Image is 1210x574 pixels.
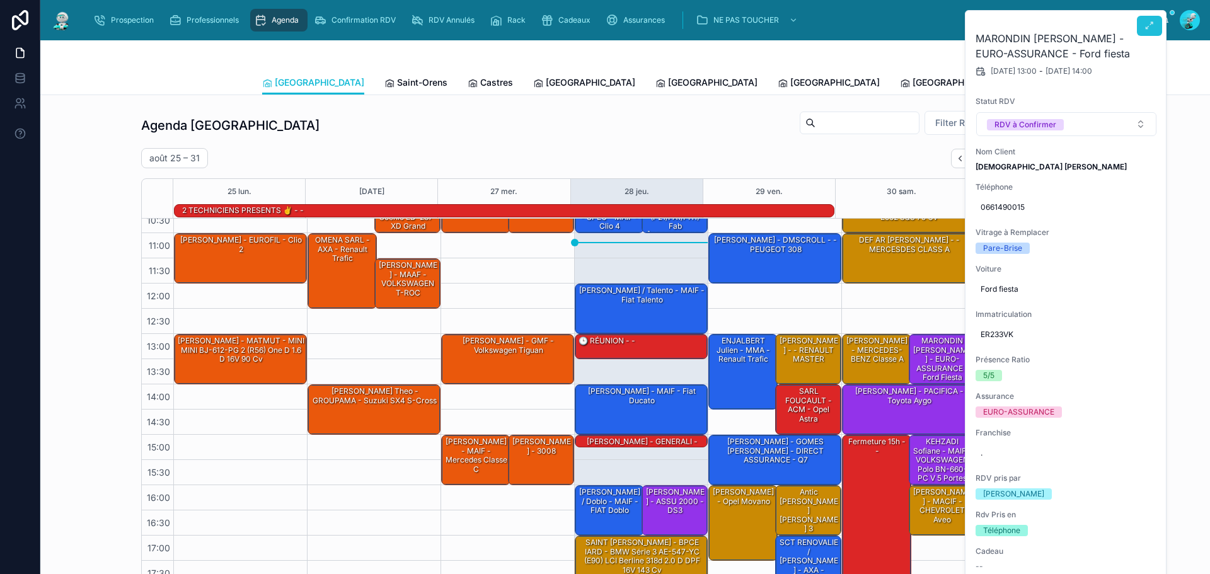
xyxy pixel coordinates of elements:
h1: Agenda [GEOGRAPHIC_DATA] [141,117,320,134]
div: [PERSON_NAME] / talento - MAIF - fiat talento [575,284,707,333]
span: 10:30 [144,215,173,226]
div: [PERSON_NAME] - GOMES [PERSON_NAME] - DIRECT ASSURANCE - Q7 [711,436,840,466]
div: [PERSON_NAME] - MAAF - VOLKSWAGEN T-ROC [377,260,440,299]
span: 15:30 [144,467,173,478]
a: [GEOGRAPHIC_DATA] [655,71,758,96]
div: [PERSON_NAME] / Doblo - MAIF - FIAT Doblo [577,486,643,516]
span: RDV pris par [976,473,1157,483]
span: 13:30 [144,366,173,377]
span: [GEOGRAPHIC_DATA] [913,76,1002,89]
span: Professionnels [187,15,239,25]
a: [GEOGRAPHIC_DATA] [900,71,1002,96]
div: [PERSON_NAME] - MAIF - Mercedes classe C [442,435,510,485]
button: 28 jeu. [625,179,649,204]
div: [PERSON_NAME] - 3008 [509,435,574,485]
a: Castres [468,71,513,96]
span: Filter RDV pris par [935,117,1013,129]
div: [PERSON_NAME] - GENERALI - cupra born [577,436,706,457]
span: 16:30 [144,517,173,528]
div: KEHZADI Sofiane - MAIF - VOLKSWAGEN Polo BN-660-PC V 5 portes 1.6 TDI 16V FAP 90 cv [911,436,974,502]
a: Professionnels [165,9,248,32]
span: Nom Client [976,147,1157,157]
span: 12:30 [144,316,173,326]
span: Présence Ratio [976,355,1157,365]
span: 0661490015 [981,202,1152,212]
div: 🕒 RÉUNION - - [577,335,637,347]
div: [PERSON_NAME] - MAIF - Mercedes classe C [444,436,509,475]
div: 27 mer. [490,179,517,204]
span: 14:00 [144,391,173,402]
span: Agenda [272,15,299,25]
span: RDV Annulés [429,15,475,25]
div: [PERSON_NAME] / talento - MAIF - fiat talento [577,285,706,306]
div: [PERSON_NAME] - GMF - Volkswagen Tiguan [442,335,573,384]
div: 🕒 RÉUNION - - [575,335,707,359]
div: 5/5 [983,370,994,381]
span: Prospection [111,15,154,25]
span: Assurances [623,15,665,25]
button: 25 lun. [228,179,251,204]
div: Antic [PERSON_NAME][PERSON_NAME] 3 [776,486,841,535]
span: 12:00 [144,290,173,301]
div: [PERSON_NAME] - GMF - Volkswagen Tiguan [444,335,573,356]
button: [DATE] [359,179,384,204]
a: Prospection [89,9,163,32]
div: [PERSON_NAME] / Doblo - MAIF - FIAT Doblo [575,486,643,535]
div: [PERSON_NAME] - - RENAULT MASTER [776,335,841,384]
span: Franchise [976,428,1157,438]
span: - [1039,66,1043,76]
span: Statut RDV [976,96,1157,106]
a: Confirmation RDV [310,9,405,32]
div: [PERSON_NAME] - Yaris Hybrid 44 (P21/PA1/PH1) Fab [GEOGRAPHIC_DATA] 1.5 VVTI 12V 116 HSD Hybrid E... [644,184,707,277]
a: Rack [486,9,534,32]
div: 2 TECHNICIENS PRESENTS ✌️ - - [181,205,305,216]
div: SARL FOUCAULT - ACM - Opel Astra [776,385,841,434]
div: [PERSON_NAME] - 3008 [510,436,573,457]
a: Cadeaux [537,9,599,32]
div: Pare-Brise [983,243,1022,254]
span: Cadeaux [558,15,591,25]
span: Saint-Orens [397,76,447,89]
div: DEF AR [PERSON_NAME] - - MERCESDES CLASS A [844,234,974,255]
button: 30 sam. [887,179,916,204]
div: DEF AR [PERSON_NAME] - - MERCESDES CLASS A [843,234,974,283]
div: KEHZADI Sofiane - MAIF - VOLKSWAGEN Polo BN-660-PC V 5 portes 1.6 TDI 16V FAP 90 cv [909,435,975,485]
div: 2 TECHNICIENS PRESENTS ✌️ - - [181,204,305,217]
div: [PERSON_NAME] - MATMUT - MINI MINI BJ-612-PG 2 (R56) One D 1.6 D 16V 90 cv [176,335,306,365]
span: [GEOGRAPHIC_DATA] [790,76,880,89]
div: ENJALBERT Julien - MMA - renault trafic [709,335,777,409]
a: [GEOGRAPHIC_DATA] [533,71,635,96]
span: Immatriculation [976,309,1157,319]
a: Saint-Orens [384,71,447,96]
button: Back [951,149,969,168]
div: EURO-ASSURANCE [983,406,1054,418]
div: scrollable content [83,6,1160,34]
div: [PERSON_NAME] - GMF - RENAULT Scénic ED-287-XD Grand Scénic III Phase 2 1.6 dCi FAP eco2 S&S 131 cv [377,184,440,259]
div: [PERSON_NAME] [983,488,1044,500]
div: [PERSON_NAME] - ASSU 2000 - DS3 [642,486,708,535]
span: Castres [480,76,513,89]
div: [PERSON_NAME] - Opel movano [709,486,777,560]
div: [PERSON_NAME] - GOMES [PERSON_NAME] - DIRECT ASSURANCE - Q7 [709,435,841,485]
div: [PERSON_NAME] - MAAF - VOLKSWAGEN T-ROC [375,259,441,308]
div: [PERSON_NAME] - MAIF - fiat ducato [577,386,706,406]
button: Select Button [925,111,1039,135]
span: 13:00 [144,341,173,352]
div: Antic [PERSON_NAME][PERSON_NAME] 3 [778,486,841,534]
div: OMENA SARL - AXA - Renault trafic [310,234,376,264]
div: [PERSON_NAME] - ASSU 2000 - DS3 [644,486,707,516]
div: [PERSON_NAME] - GENERALI - cupra born [575,435,707,448]
span: 11:00 [146,240,173,251]
span: NE PAS TOUCHER [713,15,779,25]
span: Confirmation RDV [331,15,396,25]
div: [PERSON_NAME] - Opel movano [711,486,776,507]
div: [PERSON_NAME] - MERCEDES-BENZ Classe A [844,335,910,365]
div: [PERSON_NAME] - MAIF - fiat ducato [575,385,707,434]
span: 17:00 [144,542,173,553]
div: ENJALBERT Julien - MMA - renault trafic [711,335,776,365]
div: [PERSON_NAME] - MACIF - CHEVROLET Aveo [909,486,975,535]
div: [PERSON_NAME] - PACIFICA - Toyota aygo [844,386,974,406]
